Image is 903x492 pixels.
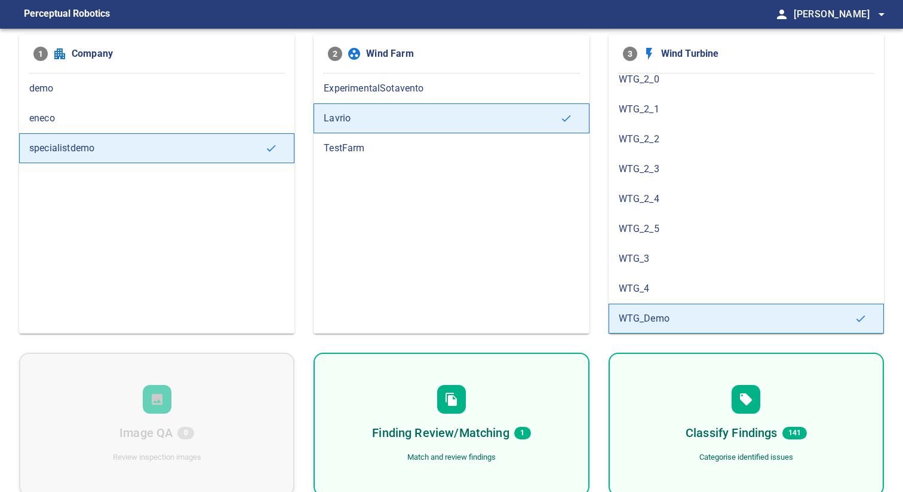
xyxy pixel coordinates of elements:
[619,222,874,236] span: WTG_2_5
[619,282,874,296] span: WTG_4
[324,141,579,155] span: TestFarm
[789,2,889,26] button: [PERSON_NAME]
[33,47,48,61] span: 1
[874,7,889,22] span: arrow_drop_down
[19,74,294,103] div: demo
[686,423,778,442] h6: Classify Findings
[782,427,807,439] span: 141
[609,124,884,154] div: WTG_2_2
[619,72,874,87] span: WTG_2_0
[775,7,789,22] span: person
[609,184,884,214] div: WTG_2_4
[609,65,884,94] div: WTG_2_0
[619,102,874,117] span: WTG_2_1
[324,81,579,96] span: ExperimentalSotavento
[619,192,874,206] span: WTG_2_4
[699,452,793,463] div: Categorise identified issues
[314,103,589,133] div: Lavrio
[619,162,874,176] span: WTG_2_3
[19,133,294,163] div: specialistdemo
[661,47,870,61] span: Wind Turbine
[609,304,884,334] div: WTG_Demo
[366,47,575,61] span: Wind Farm
[324,111,560,126] span: Lavrio
[72,47,280,61] span: Company
[29,111,284,126] span: eneco
[514,427,531,439] span: 1
[619,132,874,146] span: WTG_2_2
[609,94,884,124] div: WTG_2_1
[29,81,284,96] span: demo
[609,274,884,304] div: WTG_4
[372,423,509,442] h6: Finding Review/Matching
[609,244,884,274] div: WTG_3
[609,154,884,184] div: WTG_2_3
[609,214,884,244] div: WTG_2_5
[29,141,265,155] span: specialistdemo
[328,47,342,61] span: 2
[623,47,637,61] span: 3
[619,252,874,266] span: WTG_3
[314,74,589,103] div: ExperimentalSotavento
[407,452,496,463] div: Match and review findings
[19,103,294,133] div: eneco
[24,5,110,24] figcaption: Perceptual Robotics
[619,311,855,326] span: WTG_Demo
[314,133,589,163] div: TestFarm
[794,6,889,23] span: [PERSON_NAME]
